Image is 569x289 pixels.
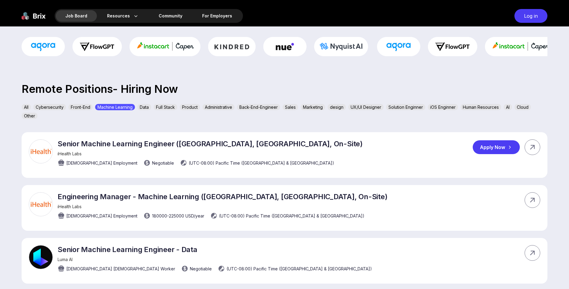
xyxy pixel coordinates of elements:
a: For Employers [193,10,242,22]
div: Full Stack [154,104,177,110]
div: Front-End [68,104,93,110]
div: Sales [283,104,298,110]
div: Solution Enginner [386,104,425,110]
div: Cloud [514,104,531,110]
div: Resources [97,10,148,22]
span: Negotiable [152,160,174,166]
a: Community [149,10,192,22]
div: UX/UI Designer [348,104,384,110]
div: Log in [514,9,547,23]
span: Negotiable [190,266,212,272]
div: Back-End-Engineer [237,104,280,110]
div: Data [137,104,151,110]
span: iHealth Labs [58,204,82,209]
div: Human Resources [460,104,501,110]
div: Product [180,104,200,110]
span: (UTC-08:00) Pacific Time ([GEOGRAPHIC_DATA] & [GEOGRAPHIC_DATA]) [226,266,372,272]
div: All [22,104,31,110]
span: iHealth Labs [58,151,82,156]
p: Senior Machine Learning Engineer ([GEOGRAPHIC_DATA], [GEOGRAPHIC_DATA], On-Site) [58,139,363,148]
span: 180000 - 225000 USD /year [152,213,204,219]
span: [DEMOGRAPHIC_DATA] Employment [66,213,137,219]
div: Marketing [301,104,325,110]
a: Log in [511,9,547,23]
div: Cybersecurity [33,104,66,110]
a: Apply Now [473,140,525,154]
div: Administrative [202,104,235,110]
div: Other [22,113,37,119]
div: Machine Learning [95,104,135,110]
span: Luma AI [58,257,73,262]
p: Senior Machine Learning Engineer - Data [58,245,372,254]
div: design [328,104,346,110]
div: Job Board [56,10,97,22]
span: [DEMOGRAPHIC_DATA] Employment [66,160,137,166]
div: Apply Now [473,140,520,154]
span: (UTC-08:00) Pacific Time ([GEOGRAPHIC_DATA] & [GEOGRAPHIC_DATA]) [189,160,334,166]
div: AI [504,104,512,110]
span: (UTC-08:00) Pacific Time ([GEOGRAPHIC_DATA] & [GEOGRAPHIC_DATA]) [219,213,364,219]
p: Engineering Manager - Machine Learning ([GEOGRAPHIC_DATA], [GEOGRAPHIC_DATA], On-Site) [58,192,387,201]
span: [DEMOGRAPHIC_DATA] [DEMOGRAPHIC_DATA] Worker [66,266,175,272]
div: iOS Enginner [428,104,458,110]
